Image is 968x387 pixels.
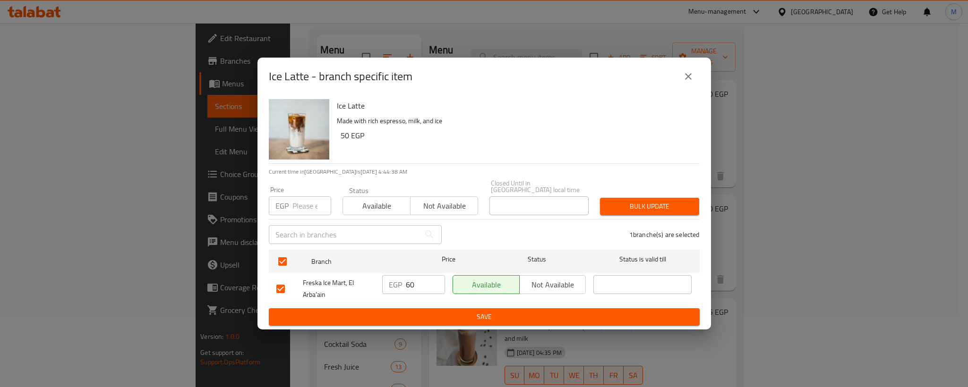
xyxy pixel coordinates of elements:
button: Available [453,275,520,294]
p: 1 branche(s) are selected [629,230,700,239]
p: Current time in [GEOGRAPHIC_DATA] is [DATE] 4:44:38 AM [269,168,700,176]
span: Not available [414,199,474,213]
img: Ice Latte [269,99,329,160]
button: Save [269,308,700,326]
p: EGP [389,279,402,290]
span: Available [457,278,516,292]
h6: 50 EGP [341,129,692,142]
p: Made with rich espresso, milk, and ice [337,115,692,127]
h6: Ice Latte [337,99,692,112]
span: Save [276,311,692,323]
button: Not available [410,196,478,215]
span: Price [417,253,480,265]
button: close [677,65,700,88]
span: Branch [311,256,410,268]
h2: Ice Latte - branch specific item [269,69,412,84]
input: Please enter price [406,275,445,294]
button: Not available [519,275,586,294]
p: EGP [275,200,289,211]
span: Not available [523,278,583,292]
span: Freska Ice Mart, El Arba'ain [303,277,375,301]
button: Available [343,196,411,215]
span: Status [488,253,586,265]
span: Bulk update [608,201,692,212]
input: Search in branches [269,225,420,244]
span: Status is valid till [593,253,692,265]
span: Available [347,199,407,213]
button: Bulk update [600,198,699,215]
input: Please enter price [292,196,331,215]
